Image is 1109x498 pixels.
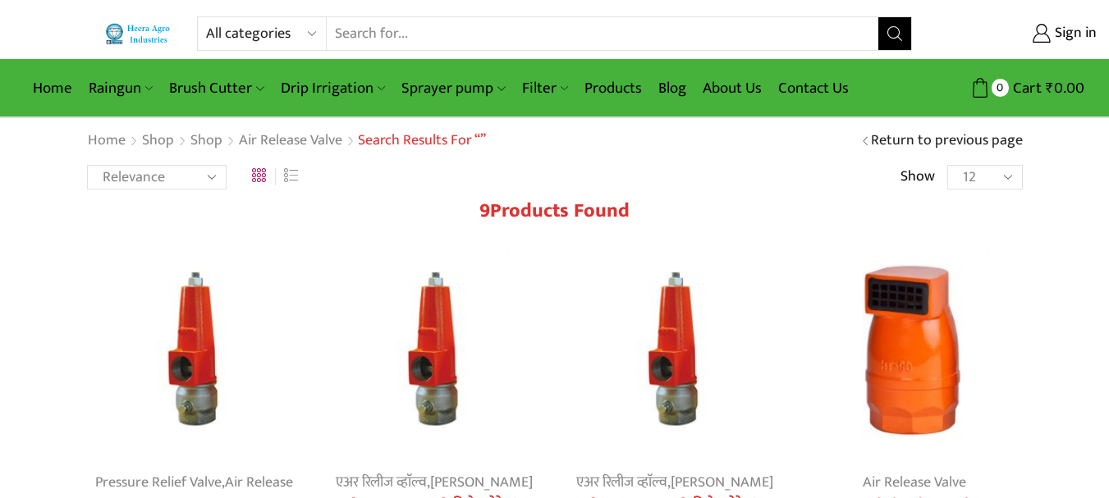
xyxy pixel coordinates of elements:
[190,130,223,152] a: Shop
[863,470,966,495] a: Air Release Valve
[576,69,650,107] a: Products
[95,470,222,495] a: Pressure Relief Valve
[430,470,533,495] a: [PERSON_NAME]
[514,69,576,107] a: Filter
[871,130,1023,152] a: Return to previous page
[576,470,667,495] a: एअर रिलीज व्हाॅल्व
[87,165,227,190] select: Shop order
[900,167,935,188] span: Show
[87,243,303,459] img: Female threaded pressure relief valve
[567,243,783,459] img: pressure relief valve
[928,73,1084,103] a: 0 Cart ₹0.00
[878,17,911,50] button: Search button
[80,69,161,107] a: Raingun
[358,132,486,150] h1: Search results for “”
[567,472,783,494] div: ,
[694,69,770,107] a: About Us
[992,79,1009,96] span: 0
[238,130,343,152] a: Air Release Valve
[671,470,773,495] a: [PERSON_NAME]
[327,472,543,494] div: ,
[141,130,175,152] a: Shop
[490,194,630,227] span: Products found
[1046,75,1084,101] bdi: 0.00
[1009,77,1042,99] span: Cart
[273,69,393,107] a: Drip Irrigation
[336,470,427,495] a: एअर रिलीज व्हाॅल्व
[393,69,513,107] a: Sprayer pump
[937,19,1097,48] a: Sign in
[1046,75,1054,101] span: ₹
[770,69,857,107] a: Contact Us
[650,69,694,107] a: Blog
[25,69,80,107] a: Home
[1051,23,1097,44] span: Sign in
[807,243,1023,459] img: Metal Air Release Valve
[479,194,490,227] span: 9
[327,243,543,459] img: pressure relief valve
[87,130,126,152] a: Home
[327,17,878,50] input: Search for...
[161,69,272,107] a: Brush Cutter
[87,130,486,152] nav: Breadcrumb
